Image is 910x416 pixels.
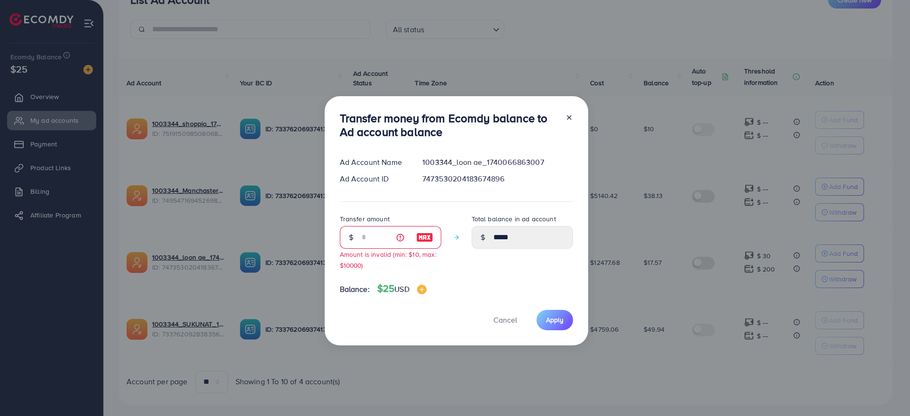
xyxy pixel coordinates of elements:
img: image [416,232,433,243]
iframe: Chat [870,373,903,409]
div: Ad Account Name [332,157,415,168]
small: Amount is invalid (min: $10, max: $10000) [340,250,437,270]
div: Ad Account ID [332,173,415,184]
div: 7473530204183674896 [415,173,580,184]
h3: Transfer money from Ecomdy balance to Ad account balance [340,111,558,139]
span: Cancel [493,315,517,325]
div: 1003344_loon ae_1740066863007 [415,157,580,168]
h4: $25 [377,283,427,295]
label: Total balance in ad account [472,214,556,224]
button: Apply [537,310,573,330]
span: Apply [546,315,564,325]
img: image [417,285,427,294]
label: Transfer amount [340,214,390,224]
button: Cancel [482,310,529,330]
span: Balance: [340,284,370,295]
span: USD [394,284,409,294]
